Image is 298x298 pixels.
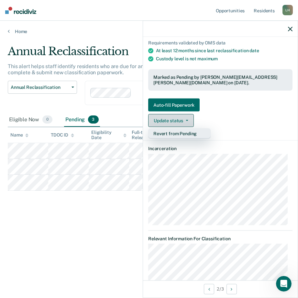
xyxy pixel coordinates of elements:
[197,56,218,61] span: maximum
[148,114,194,127] button: Update status
[91,130,127,141] div: Eligibility Date
[5,7,36,14] img: Recidiviz
[51,132,74,138] div: TDOC ID
[156,48,292,54] div: At least 12 months since last reclassification
[282,5,293,15] div: L H
[148,128,211,139] button: Revert from Pending
[148,236,292,241] dt: Relevant Information For Classification
[8,113,54,127] div: Eligible Now
[8,45,276,63] div: Annual Reclassification
[11,85,69,90] span: Annual Reclassification
[88,115,98,124] span: 3
[156,56,292,62] div: Custody level is not
[226,284,237,294] button: Next Opportunity
[143,280,298,297] div: 2 / 3
[8,29,290,34] a: Home
[64,113,100,127] div: Pending
[153,75,287,86] div: Marked as Pending by [PERSON_NAME][EMAIL_ADDRESS][PERSON_NAME][DOMAIN_NAME] on [DATE].
[148,99,202,112] a: Auto-fill Paperwork
[148,146,292,151] dt: Incarceration
[148,40,292,45] div: Requirements validated by OMS data
[132,130,167,141] div: Full-term Release Date
[42,115,52,124] span: 0
[8,63,257,76] p: This alert helps staff identify residents who are due for annual custody reclassification and dir...
[249,48,259,53] span: date
[204,284,214,294] button: Previous Opportunity
[10,132,28,138] div: Name
[148,99,200,112] button: Auto-fill Paperwork
[276,276,292,292] iframe: Intercom live chat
